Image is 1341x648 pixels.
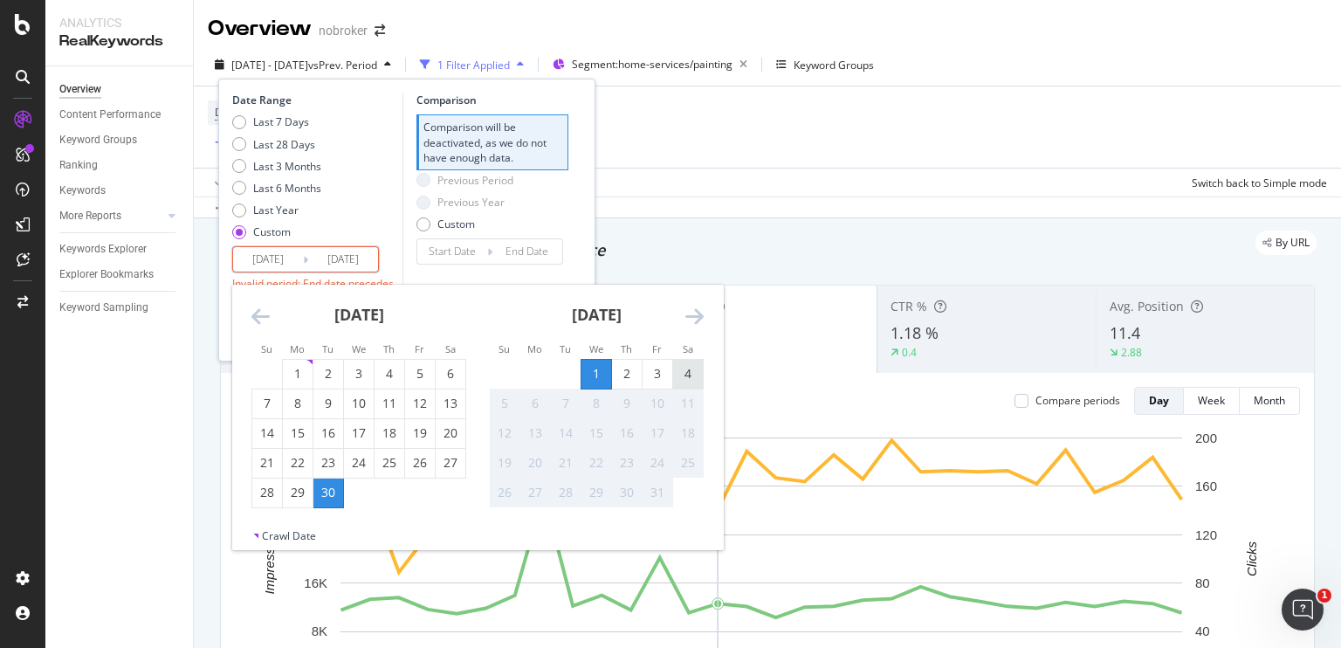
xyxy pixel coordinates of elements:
td: Not available. Sunday, October 19, 2025 [490,448,520,478]
div: 5 [405,365,435,383]
div: 4 [375,365,404,383]
div: 21 [551,454,581,472]
td: Choose Tuesday, September 23, 2025 as your check-out date. It’s available. [313,448,344,478]
text: 160 [1195,479,1217,493]
div: legacy label [1255,231,1317,255]
small: Sa [683,342,693,355]
div: Previous Period [437,173,513,188]
td: Choose Saturday, September 27, 2025 as your check-out date. It’s available. [436,448,466,478]
td: Not available. Sunday, October 5, 2025 [490,389,520,418]
td: Choose Sunday, September 7, 2025 as your check-out date. It’s available. [252,389,283,418]
div: Keywords Explorer [59,240,147,259]
div: 29 [581,484,611,501]
div: 3 [344,365,374,383]
td: Not available. Monday, October 13, 2025 [520,418,551,448]
td: Choose Thursday, September 18, 2025 as your check-out date. It’s available. [375,418,405,448]
div: 9 [612,395,642,412]
div: Analytics [59,14,179,31]
div: Last 6 Months [232,181,321,196]
td: Not available. Friday, October 24, 2025 [643,448,673,478]
button: Apply [208,169,258,196]
a: Keywords Explorer [59,240,181,259]
span: By URL [1276,238,1310,248]
span: [DATE] - [DATE] [231,58,308,72]
button: Keyword Groups [769,51,881,79]
small: Th [383,342,395,355]
div: 2 [313,365,343,383]
div: Ranking [59,156,98,175]
td: Not available. Wednesday, October 22, 2025 [581,448,612,478]
div: Comparison will be deactivated, as we do not have enough data. [416,114,568,169]
td: Not available. Wednesday, October 29, 2025 [581,478,612,507]
a: Keyword Groups [59,131,181,149]
div: 0.4 [902,345,917,360]
td: Choose Friday, September 5, 2025 as your check-out date. It’s available. [405,359,436,389]
td: Choose Monday, September 1, 2025 as your check-out date. It’s available. [283,359,313,389]
div: Last 6 Months [253,181,321,196]
td: Not available. Wednesday, October 8, 2025 [581,389,612,418]
div: 27 [436,454,465,472]
div: 23 [612,454,642,472]
div: 30 [612,484,642,501]
td: Not available. Thursday, October 9, 2025 [612,389,643,418]
a: Keywords [59,182,181,200]
div: Custom [253,224,291,239]
div: 2 [612,365,642,383]
div: 25 [673,454,703,472]
td: Not available. Thursday, October 16, 2025 [612,418,643,448]
text: Impressions [262,523,277,594]
div: 13 [436,395,465,412]
span: Device [215,105,248,120]
div: 6 [520,395,550,412]
small: Fr [415,342,424,355]
td: Not available. Monday, October 6, 2025 [520,389,551,418]
div: Last Year [232,203,321,217]
td: Not available. Friday, October 31, 2025 [643,478,673,507]
div: Overview [208,14,312,44]
div: 1 [581,365,611,383]
a: Explorer Bookmarks [59,265,181,284]
span: CTR % [891,298,927,314]
td: Choose Saturday, October 4, 2025 as your check-out date. It’s available. [673,359,704,389]
td: Selected as start date. Wednesday, October 1, 2025 [581,359,612,389]
div: 15 [283,424,313,442]
small: Mo [290,342,305,355]
td: Not available. Thursday, October 30, 2025 [612,478,643,507]
td: Choose Monday, September 15, 2025 as your check-out date. It’s available. [283,418,313,448]
td: Choose Thursday, September 25, 2025 as your check-out date. It’s available. [375,448,405,478]
div: Keyword Groups [59,131,137,149]
a: More Reports [59,207,163,225]
div: 28 [252,484,282,501]
div: 13 [520,424,550,442]
button: 1 Filter Applied [413,51,531,79]
div: 7 [551,395,581,412]
strong: [DATE] [334,304,384,325]
td: Choose Wednesday, September 24, 2025 as your check-out date. It’s available. [344,448,375,478]
div: 1 Filter Applied [437,58,510,72]
div: Move backward to switch to the previous month. [251,306,270,327]
div: 11 [375,395,404,412]
div: Last 3 Months [232,159,321,174]
div: 20 [520,454,550,472]
input: End Date [492,239,562,264]
div: 31 [643,484,672,501]
div: Explorer Bookmarks [59,265,154,284]
td: Choose Wednesday, September 3, 2025 as your check-out date. It’s available. [344,359,375,389]
div: 11 [673,395,703,412]
td: Not available. Tuesday, October 14, 2025 [551,418,581,448]
div: 14 [252,424,282,442]
button: [DATE] - [DATE]vsPrev. Period [208,51,398,79]
div: Last Year [253,203,299,217]
small: We [352,342,366,355]
div: Week [1198,393,1225,408]
td: Not available. Tuesday, October 7, 2025 [551,389,581,418]
div: Overview [59,80,101,99]
div: 17 [344,424,374,442]
div: 21 [252,454,282,472]
div: 10 [643,395,672,412]
div: Keyword Groups [794,58,874,72]
div: 18 [673,424,703,442]
div: Date Range [232,93,398,107]
td: Choose Friday, September 19, 2025 as your check-out date. It’s available. [405,418,436,448]
div: Custom [232,224,321,239]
